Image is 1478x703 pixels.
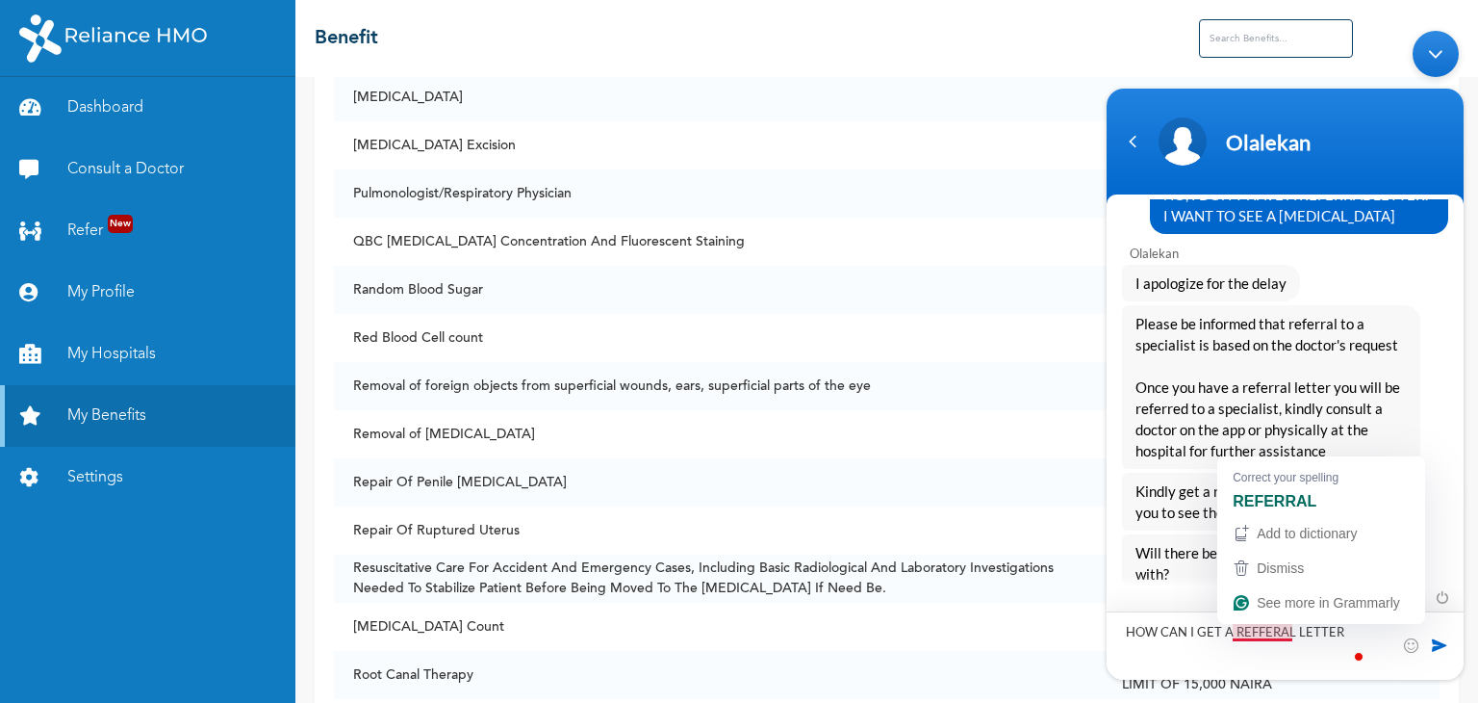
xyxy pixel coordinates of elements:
td: Removal of foreign objects from superficial wounds, ears, superficial parts of the eye [334,362,1103,410]
td: QBC [MEDICAL_DATA] Concentration And Fluorescent Staining [334,218,1103,266]
span: New [108,215,133,233]
td: Random Blood Sugar [334,266,1103,314]
iframe: To enrich screen reader interactions, please activate Accessibility in Grammarly extension settings [1097,21,1473,690]
td: Removal of [MEDICAL_DATA] [334,410,1103,458]
td: Red Blood Cell count [334,314,1103,362]
input: Search Benefits... [1199,19,1353,58]
td: Repair Of Ruptured Uterus [334,507,1103,555]
td: Resuscitative Care For Accident And Emergency Cases, Including Basic Radiological And Laboratory ... [334,555,1103,603]
h2: Benefit [315,24,378,53]
td: [MEDICAL_DATA] [334,73,1103,121]
td: Repair Of Penile [MEDICAL_DATA] [334,458,1103,507]
td: Pulmonologist/Respiratory Physician [334,169,1103,218]
td: [MEDICAL_DATA] Excision [334,121,1103,169]
td: Root Canal Therapy [334,651,1103,699]
img: RelianceHMO's Logo [19,14,207,63]
td: [MEDICAL_DATA] Count [334,603,1103,651]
